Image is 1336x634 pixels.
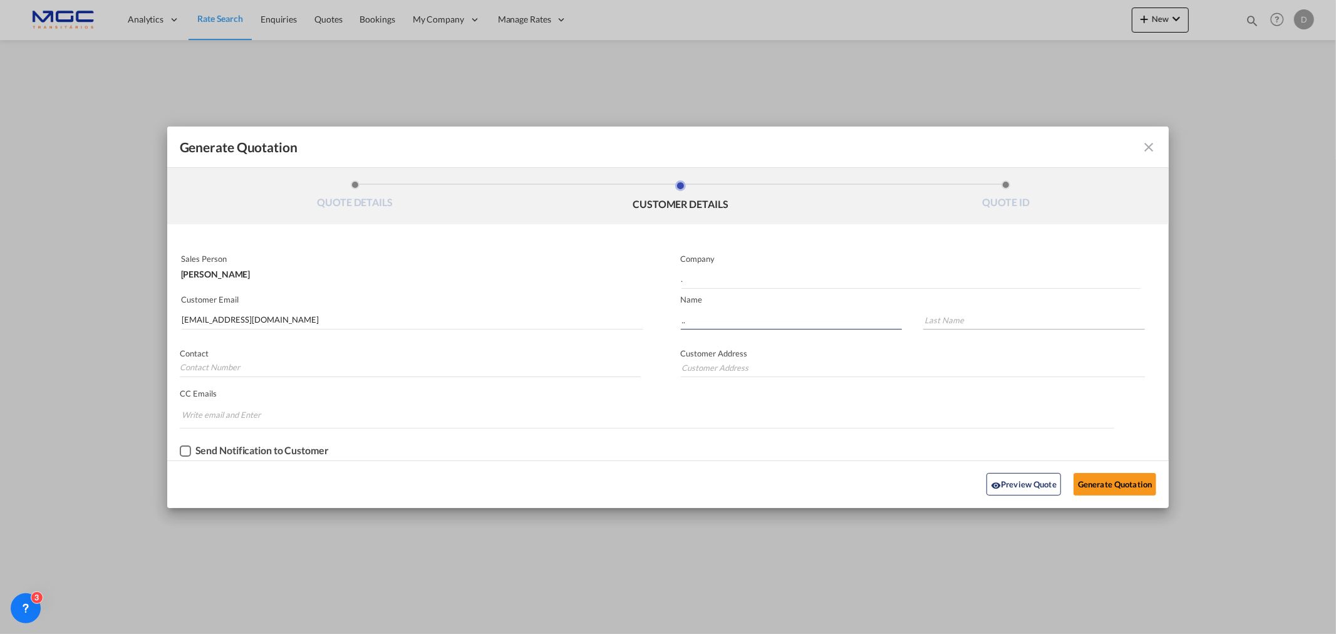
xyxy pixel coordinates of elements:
input: First Name [681,311,903,330]
input: Last Name [923,311,1145,330]
p: Name [681,294,1169,304]
md-dialog: Generate QuotationQUOTE ... [167,127,1169,508]
input: Customer Address [681,358,1146,377]
p: Customer Email [181,294,643,304]
div: Send Notification to Customer [195,445,329,456]
md-chips-wrap: Chips container. Enter the text area, then type text, and press enter to add a chip. [180,403,1114,428]
li: QUOTE DETAILS [192,180,518,214]
button: Generate Quotation [1074,473,1156,496]
button: icon-eyePreview Quote [986,473,1061,496]
div: [PERSON_NAME] [181,264,640,279]
p: Sales Person [181,254,640,264]
input: Chips input. [182,405,276,425]
li: QUOTE ID [843,180,1169,214]
p: Company [681,254,1141,264]
md-icon: icon-eye [991,481,1001,491]
input: Contact Number [180,358,641,377]
p: CC Emails [180,388,1114,398]
input: Company Name [681,270,1141,289]
p: Contact [180,348,641,358]
md-checkbox: Checkbox No Ink [180,445,329,457]
input: Search by Customer Name/Email Id/Company [182,311,643,330]
span: Generate Quotation [180,139,298,155]
md-icon: icon-close fg-AAA8AD cursor m-0 [1141,140,1156,155]
li: CUSTOMER DETAILS [517,180,843,214]
span: Customer Address [681,348,748,358]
